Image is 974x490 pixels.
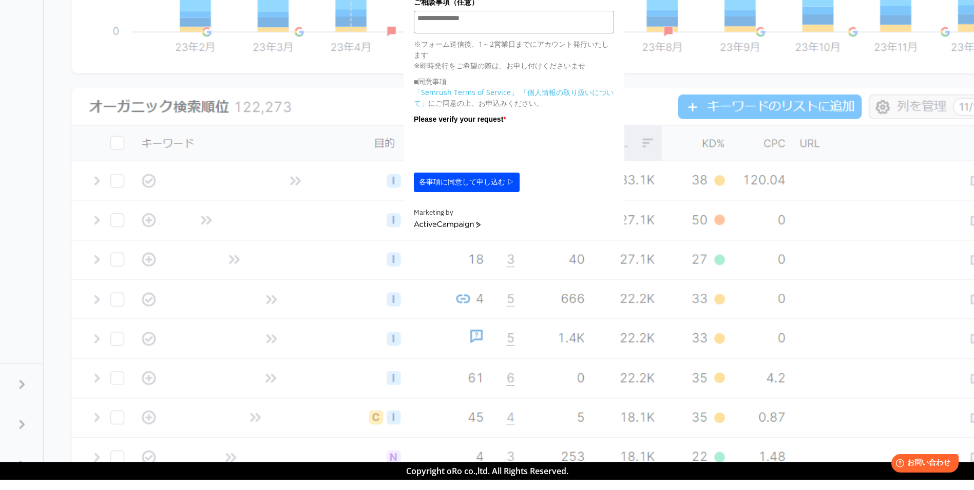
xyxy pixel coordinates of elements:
a: 「個人情報の取り扱いについて」 [414,87,614,108]
p: ■同意事項 [414,76,614,87]
p: ※フォーム送信後、1～2営業日までにアカウント発行いたします ※即時発行をご希望の際は、お申し付けくださいませ [414,39,614,71]
label: Please verify your request [414,114,614,125]
button: 各事項に同意して申し込む ▷ [414,173,520,192]
a: 「Semrush Terms of Service」 [414,87,518,97]
p: にご同意の上、お申込みください。 [414,87,614,108]
iframe: reCAPTCHA [414,127,570,167]
iframe: Help widget launcher [883,450,963,479]
div: Marketing by [414,208,614,218]
span: Copyright oRo co.,ltd. All Rights Reserved. [406,465,568,477]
